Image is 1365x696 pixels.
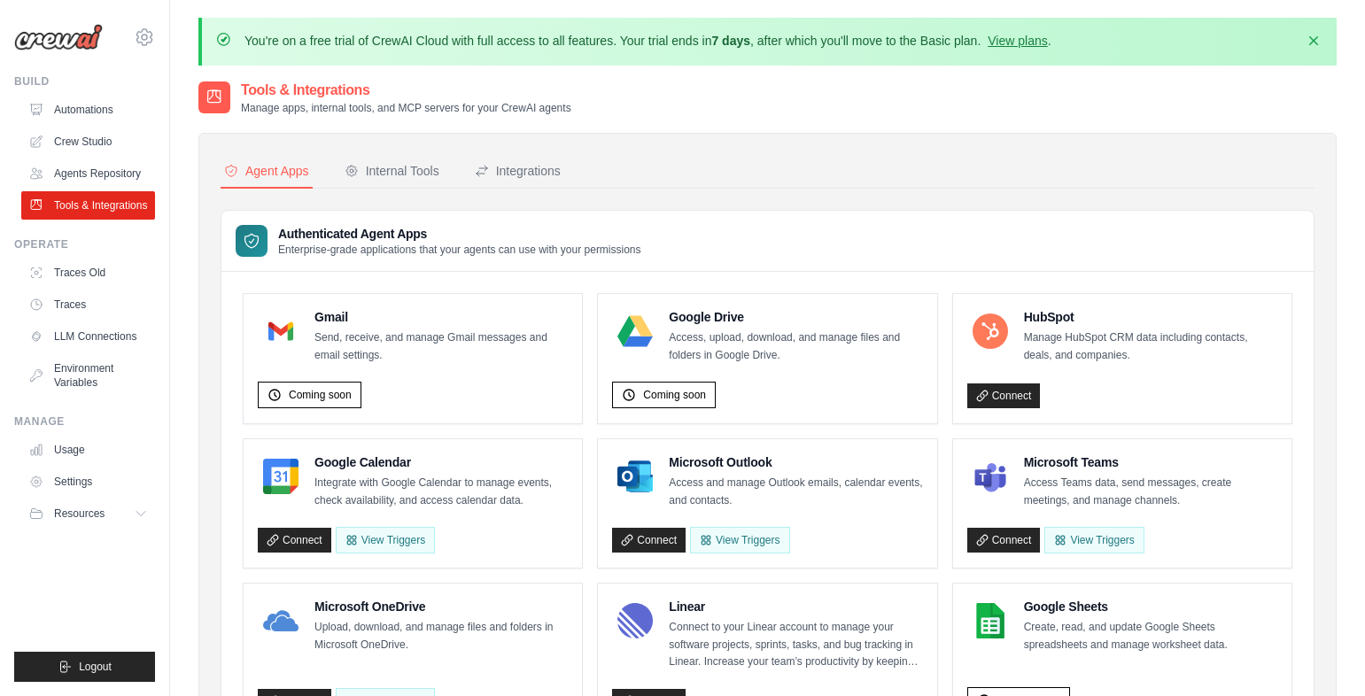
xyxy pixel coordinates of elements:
[314,619,568,653] p: Upload, download, and manage files and folders in Microsoft OneDrive.
[967,383,1041,408] a: Connect
[21,259,155,287] a: Traces Old
[471,155,564,189] button: Integrations
[21,290,155,319] a: Traces
[669,619,922,671] p: Connect to your Linear account to manage your software projects, sprints, tasks, and bug tracking...
[21,96,155,124] a: Automations
[21,354,155,397] a: Environment Variables
[263,459,299,494] img: Google Calendar Logo
[263,313,299,349] img: Gmail Logo
[14,24,103,50] img: Logo
[314,598,568,615] h4: Microsoft OneDrive
[643,388,706,402] span: Coming soon
[973,313,1008,349] img: HubSpot Logo
[973,459,1008,494] img: Microsoft Teams Logo
[1024,329,1277,364] p: Manage HubSpot CRM data including contacts, deals, and companies.
[711,34,750,48] strong: 7 days
[241,80,571,101] h2: Tools & Integrations
[973,603,1008,638] img: Google Sheets Logo
[21,322,155,351] a: LLM Connections
[669,453,922,471] h4: Microsoft Outlook
[14,74,155,89] div: Build
[314,453,568,471] h4: Google Calendar
[54,507,105,521] span: Resources
[21,128,155,156] a: Crew Studio
[669,329,922,364] p: Access, upload, download, and manage files and folders in Google Drive.
[278,225,641,243] h3: Authenticated Agent Apps
[258,528,331,553] a: Connect
[1024,475,1277,509] p: Access Teams data, send messages, create meetings, and manage channels.
[617,603,653,638] img: Linear Logo
[21,436,155,464] a: Usage
[669,598,922,615] h4: Linear
[1044,527,1144,553] : View Triggers
[690,527,789,553] : View Triggers
[1024,619,1277,653] p: Create, read, and update Google Sheets spreadsheets and manage worksheet data.
[14,652,155,682] button: Logout
[336,527,435,553] button: View Triggers
[612,528,686,553] a: Connect
[967,528,1041,553] a: Connect
[475,162,561,180] div: Integrations
[314,308,568,326] h4: Gmail
[14,414,155,429] div: Manage
[341,155,443,189] button: Internal Tools
[21,159,155,188] a: Agents Repository
[345,162,439,180] div: Internal Tools
[1024,598,1277,615] h4: Google Sheets
[221,155,313,189] button: Agent Apps
[314,329,568,364] p: Send, receive, and manage Gmail messages and email settings.
[21,468,155,496] a: Settings
[21,499,155,528] button: Resources
[617,313,653,349] img: Google Drive Logo
[314,475,568,509] p: Integrate with Google Calendar to manage events, check availability, and access calendar data.
[289,388,352,402] span: Coming soon
[669,308,922,326] h4: Google Drive
[1024,453,1277,471] h4: Microsoft Teams
[14,237,155,251] div: Operate
[263,603,299,638] img: Microsoft OneDrive Logo
[79,660,112,674] span: Logout
[244,32,1051,50] p: You're on a free trial of CrewAI Cloud with full access to all features. Your trial ends in , aft...
[617,459,653,494] img: Microsoft Outlook Logo
[241,101,571,115] p: Manage apps, internal tools, and MCP servers for your CrewAI agents
[988,34,1047,48] a: View plans
[224,162,309,180] div: Agent Apps
[278,243,641,257] p: Enterprise-grade applications that your agents can use with your permissions
[1024,308,1277,326] h4: HubSpot
[669,475,922,509] p: Access and manage Outlook emails, calendar events, and contacts.
[21,191,155,220] a: Tools & Integrations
